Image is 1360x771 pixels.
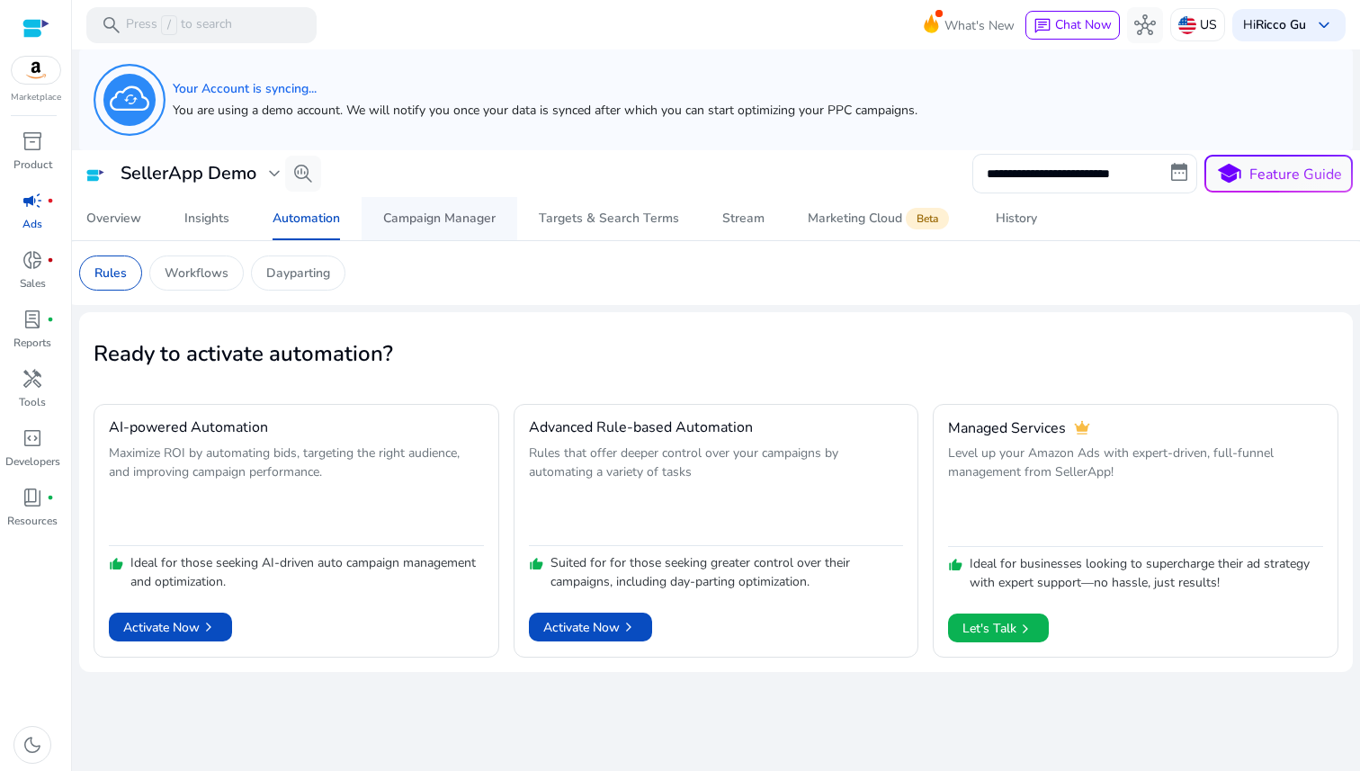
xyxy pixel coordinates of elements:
[20,275,46,291] p: Sales
[529,557,543,571] span: thumb_up
[22,249,43,271] span: donut_small
[7,513,58,529] p: Resources
[906,208,949,229] span: Beta
[539,212,679,225] div: Targets & Search Terms
[1243,19,1306,31] p: Hi
[109,444,484,541] p: Maximize ROI by automating bids, targeting the right audience, and improving campaign performance.
[121,163,256,184] h3: SellerApp Demo
[94,264,127,282] p: Rules
[1134,14,1156,36] span: hub
[383,212,496,225] div: Campaign Manager
[948,558,962,572] span: thumb_up
[944,10,1015,41] span: What's New
[948,614,1049,642] button: Let's Talkchevron_right
[264,163,285,184] span: expand_more
[620,618,638,636] span: chevron_right
[126,15,232,35] p: Press to search
[123,618,218,637] span: Activate Now
[94,341,1338,367] h2: Ready to activate automation?
[948,444,1323,541] p: Level up your Amazon Ads with expert-driven, full-funnel management from SellerApp!
[161,15,177,35] span: /
[22,190,43,211] span: campaign
[996,212,1037,225] div: History
[1200,9,1217,40] p: US
[22,216,42,232] p: Ads
[11,91,61,104] p: Marketplace
[22,130,43,152] span: inventory_2
[722,212,765,225] div: Stream
[109,557,123,571] span: thumb_up
[22,427,43,449] span: code_blocks
[5,453,60,470] p: Developers
[1178,16,1196,34] img: us.svg
[273,212,340,225] div: Automation
[22,734,43,756] span: dark_mode
[12,57,60,84] img: amazon.svg
[101,14,122,36] span: search
[47,494,54,501] span: fiber_manual_record
[285,156,321,192] button: search_insights
[22,487,43,508] span: book_4
[948,420,1066,437] h4: Managed Services
[1073,419,1091,437] span: crown
[200,618,218,636] span: chevron_right
[165,264,228,282] p: Workflows
[1256,16,1306,33] b: Ricco Gu
[550,553,904,591] p: Suited for for those seeking greater control over their campaigns, including day-parting optimiza...
[22,368,43,390] span: handyman
[1016,620,1034,638] span: chevron_right
[173,103,917,119] h5: You are using a demo account. We will notify you once your data is synced after which you can sta...
[47,197,54,204] span: fiber_manual_record
[266,264,330,282] p: Dayparting
[109,419,268,436] h4: AI-powered Automation
[1313,14,1335,36] span: keyboard_arrow_down
[130,553,484,591] p: Ideal for those seeking AI-driven auto campaign management and optimization.
[13,157,52,173] p: Product
[292,163,314,184] span: search_insights
[970,554,1323,592] p: Ideal for businesses looking to supercharge their ad strategy with expert support—no hassle, just...
[1025,11,1120,40] button: chatChat Now
[962,614,1034,644] span: Let's Talk
[173,82,917,97] h5: Your Account is syncing...
[529,419,753,436] h4: Advanced Rule-based Automation
[1127,7,1163,43] button: hub
[1055,16,1112,33] span: Chat Now
[19,394,46,410] p: Tools
[529,444,904,541] p: Rules that offer deeper control over your campaigns by automating a variety of tasks
[1216,161,1242,187] span: school
[1249,164,1342,185] p: Feature Guide
[109,613,232,641] button: Activate Nowchevron_right
[529,613,652,641] button: Activate Nowchevron_right
[184,212,229,225] div: Insights
[543,618,638,637] span: Activate Now
[47,316,54,323] span: fiber_manual_record
[808,211,953,226] div: Marketing Cloud
[13,335,51,351] p: Reports
[1204,155,1353,193] button: schoolFeature Guide
[22,309,43,330] span: lab_profile
[47,256,54,264] span: fiber_manual_record
[86,212,141,225] div: Overview
[1033,17,1051,35] span: chat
